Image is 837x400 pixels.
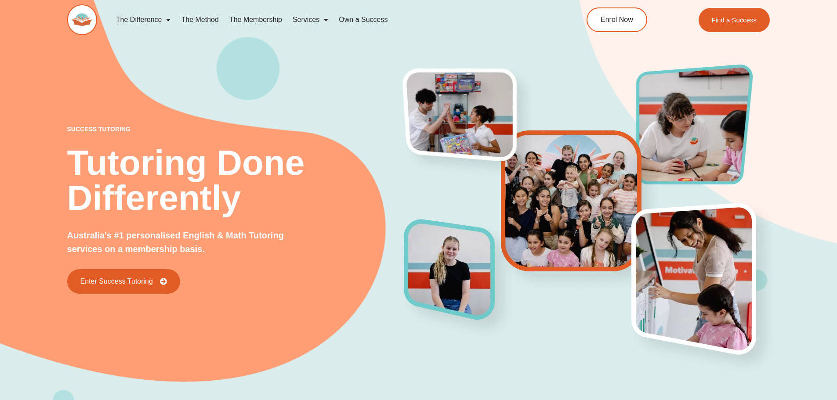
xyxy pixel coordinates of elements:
span: Enrol Now [601,16,633,23]
a: Services [287,10,333,30]
a: Own a Success [333,10,393,30]
h2: Tutoring Done Differently [67,145,405,216]
a: The Method [176,10,224,30]
nav: Menu [111,10,547,30]
p: success tutoring [67,126,405,132]
p: Australia's #1 personalised English & Math Tutoring services on a membership basis. [67,229,314,256]
a: The Difference [111,10,176,30]
a: Find a Success [699,8,770,32]
a: The Membership [224,10,287,30]
a: Enrol Now [587,7,647,32]
a: Enter Success Tutoring [67,269,180,294]
span: Find a Success [712,17,757,23]
span: Enter Success Tutoring [80,278,153,285]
